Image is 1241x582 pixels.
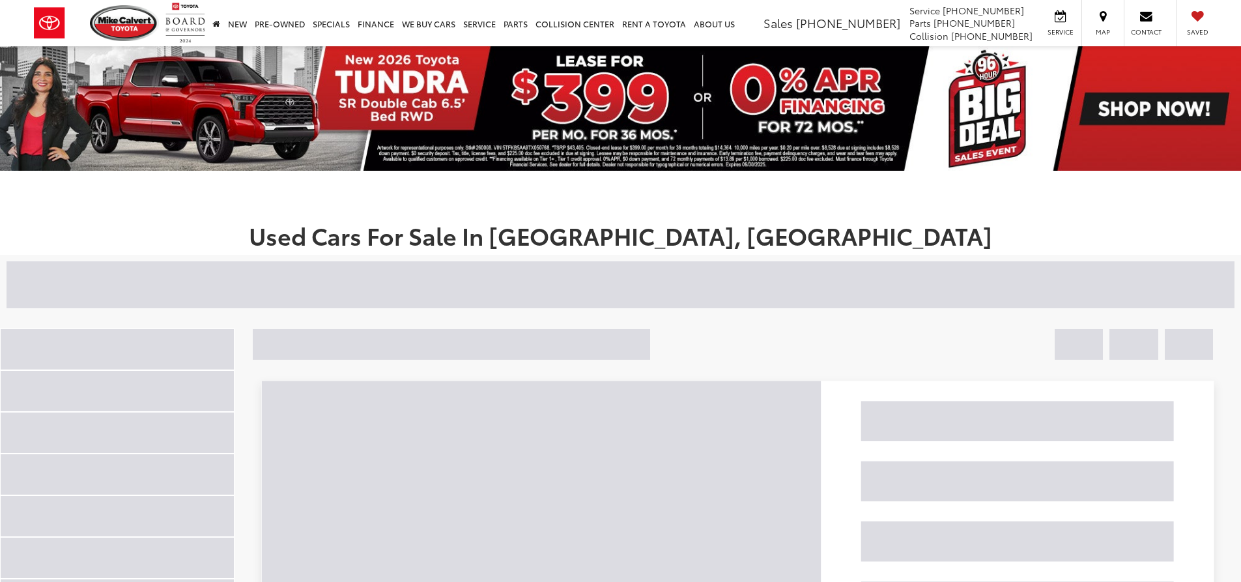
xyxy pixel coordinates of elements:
img: Mike Calvert Toyota [90,5,159,41]
span: [PHONE_NUMBER] [951,29,1033,42]
span: Parts [909,16,931,29]
span: Saved [1183,27,1212,36]
span: Service [1046,27,1075,36]
span: [PHONE_NUMBER] [943,4,1024,17]
span: [PHONE_NUMBER] [934,16,1015,29]
span: [PHONE_NUMBER] [796,14,900,31]
span: Collision [909,29,949,42]
span: Sales [763,14,793,31]
span: Contact [1131,27,1162,36]
span: Service [909,4,940,17]
span: Map [1089,27,1117,36]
